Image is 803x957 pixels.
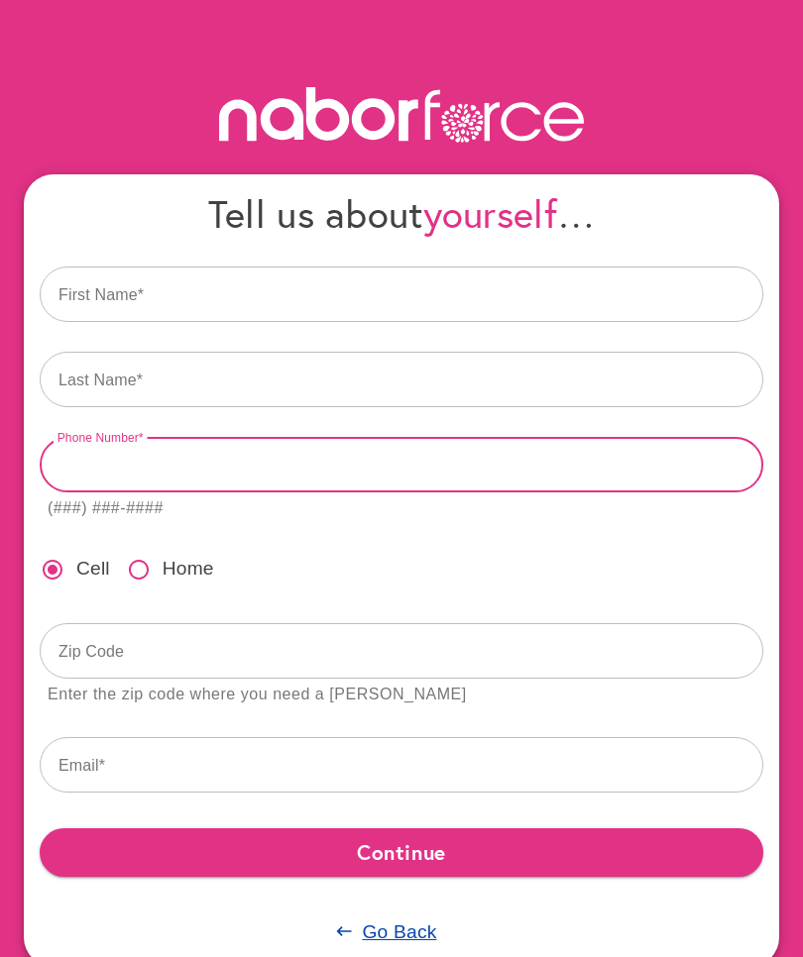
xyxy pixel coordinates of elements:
[362,921,436,942] u: Go Back
[48,682,467,708] div: Enter the zip code where you need a [PERSON_NAME]
[423,188,557,239] span: yourself
[76,555,110,584] span: Cell
[48,495,164,522] div: (###) ###-####
[163,555,214,584] span: Home
[40,190,763,237] h4: Tell us about …
[56,834,747,870] span: Continue
[40,828,763,876] button: Continue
